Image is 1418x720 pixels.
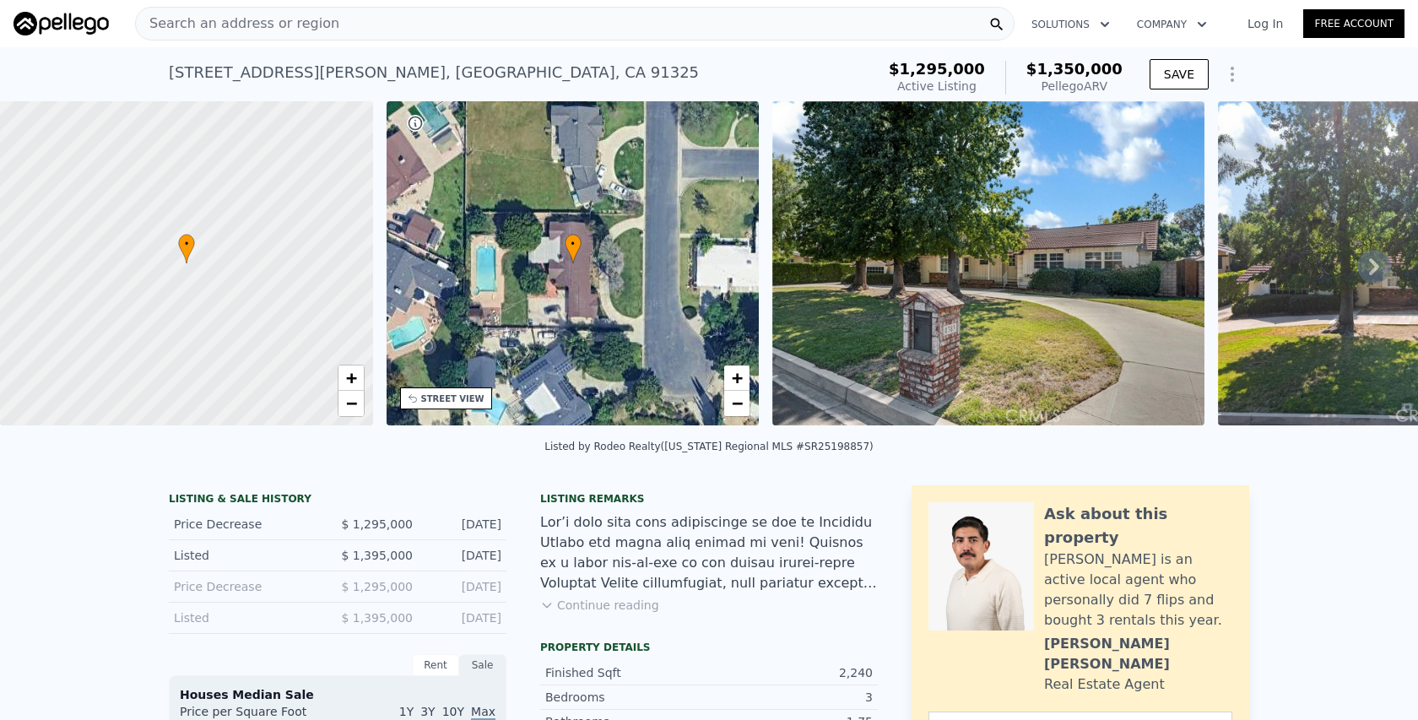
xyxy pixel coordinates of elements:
div: Listed [174,609,324,626]
div: Houses Median Sale [180,686,495,703]
div: Price Decrease [174,516,324,533]
div: 2,240 [709,664,873,681]
button: Solutions [1018,9,1123,40]
button: SAVE [1150,59,1209,89]
a: Zoom in [724,365,750,391]
div: STREET VIEW [421,392,484,405]
button: Continue reading [540,597,659,614]
div: [STREET_ADDRESS][PERSON_NAME] , [GEOGRAPHIC_DATA] , CA 91325 [169,61,699,84]
div: LISTING & SALE HISTORY [169,492,506,509]
span: − [345,392,356,414]
div: [PERSON_NAME] [PERSON_NAME] [1044,634,1232,674]
div: [DATE] [426,547,501,564]
div: Property details [540,641,878,654]
div: Sale [459,654,506,676]
a: Zoom out [338,391,364,416]
span: + [345,367,356,388]
div: Listed [174,547,324,564]
div: Listed by Rodeo Realty ([US_STATE] Regional MLS #SR25198857) [544,441,874,452]
a: Log In [1227,15,1303,32]
span: $1,295,000 [889,60,985,78]
img: Pellego [14,12,109,35]
div: 3 [709,689,873,706]
div: Ask about this property [1044,502,1232,549]
div: [DATE] [426,578,501,595]
button: Show Options [1215,57,1249,91]
div: [DATE] [426,516,501,533]
span: + [732,367,743,388]
span: − [732,392,743,414]
a: Free Account [1303,9,1404,38]
span: $1,350,000 [1026,60,1123,78]
span: • [178,236,195,252]
span: $ 1,295,000 [341,580,413,593]
span: $ 1,395,000 [341,549,413,562]
button: Company [1123,9,1220,40]
div: [PERSON_NAME] is an active local agent who personally did 7 flips and bought 3 rentals this year. [1044,549,1232,631]
img: Sale: 167662855 Parcel: 53794768 [772,101,1204,425]
div: Listing remarks [540,492,878,506]
span: $ 1,295,000 [341,517,413,531]
span: Active Listing [897,79,977,93]
div: Real Estate Agent [1044,674,1165,695]
div: Lor’i dolo sita cons adipiscinge se doe te Incididu Utlabo etd magna aliq enimad mi veni! Quisnos... [540,512,878,593]
div: Rent [412,654,459,676]
span: 3Y [420,705,435,718]
div: • [565,234,582,263]
span: 10Y [442,705,464,718]
span: $ 1,395,000 [341,611,413,625]
a: Zoom in [338,365,364,391]
div: Pellego ARV [1026,78,1123,95]
a: Zoom out [724,391,750,416]
span: Search an address or region [136,14,339,34]
div: Price Decrease [174,578,324,595]
div: • [178,234,195,263]
div: Bedrooms [545,689,709,706]
span: • [565,236,582,252]
div: [DATE] [426,609,501,626]
span: 1Y [399,705,414,718]
div: Finished Sqft [545,664,709,681]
